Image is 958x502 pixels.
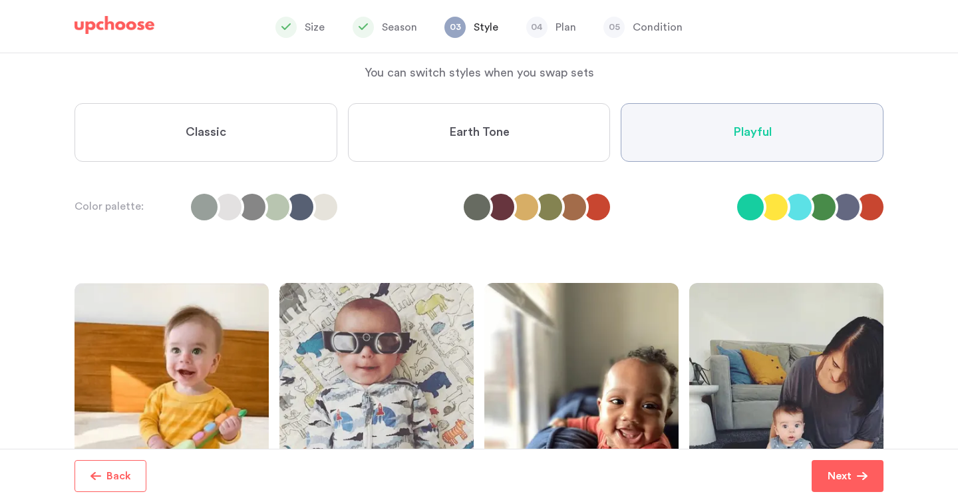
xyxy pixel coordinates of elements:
p: Back [106,468,131,484]
p: Style [474,19,498,35]
p: Season [382,19,417,35]
span: Playful [733,125,772,140]
span: 04 [526,17,548,38]
p: Size [305,19,325,35]
button: Next [812,460,883,492]
p: Next [828,468,852,484]
span: Classic [186,125,226,140]
p: Plan [556,19,576,35]
span: 03 [444,17,466,38]
img: UpChoose [75,16,154,35]
span: Earth Tone [449,125,510,140]
a: UpChoose [75,16,154,41]
span: You can switch styles when you swap sets [365,67,594,79]
span: 05 [603,17,625,38]
p: Condition [633,19,683,35]
button: Back [75,460,146,492]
